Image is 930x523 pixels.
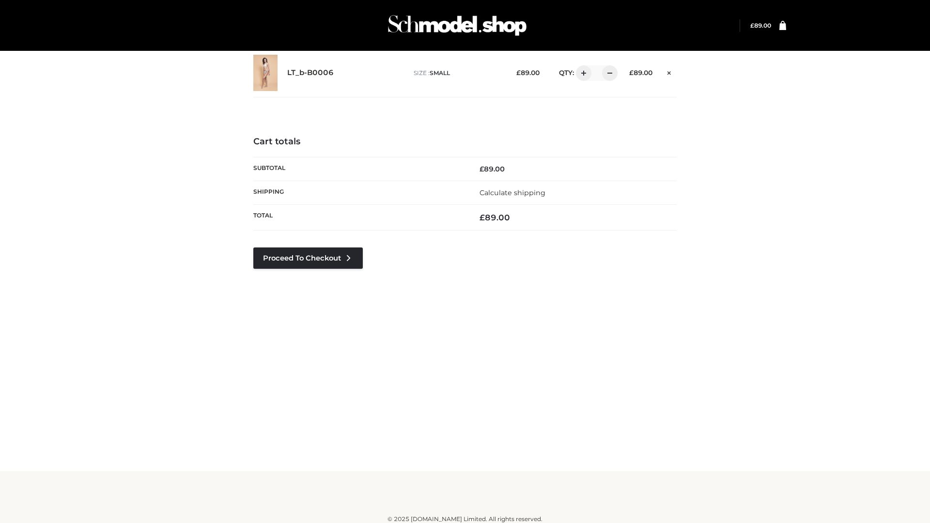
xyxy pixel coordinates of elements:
a: Remove this item [662,65,677,78]
th: Total [253,205,465,231]
a: £89.00 [750,22,771,29]
bdi: 89.00 [516,69,540,77]
span: £ [480,213,485,222]
span: SMALL [430,69,450,77]
img: Schmodel Admin 964 [385,6,530,45]
span: £ [480,165,484,173]
div: QTY: [549,65,614,81]
bdi: 89.00 [629,69,652,77]
th: Shipping [253,181,465,204]
a: LT_b-B0006 [287,68,334,77]
bdi: 89.00 [750,22,771,29]
th: Subtotal [253,157,465,181]
a: Proceed to Checkout [253,247,363,269]
span: £ [629,69,634,77]
bdi: 89.00 [480,213,510,222]
bdi: 89.00 [480,165,505,173]
p: size : [414,69,501,77]
h4: Cart totals [253,137,677,147]
a: Calculate shipping [480,188,545,197]
span: £ [750,22,754,29]
span: £ [516,69,521,77]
